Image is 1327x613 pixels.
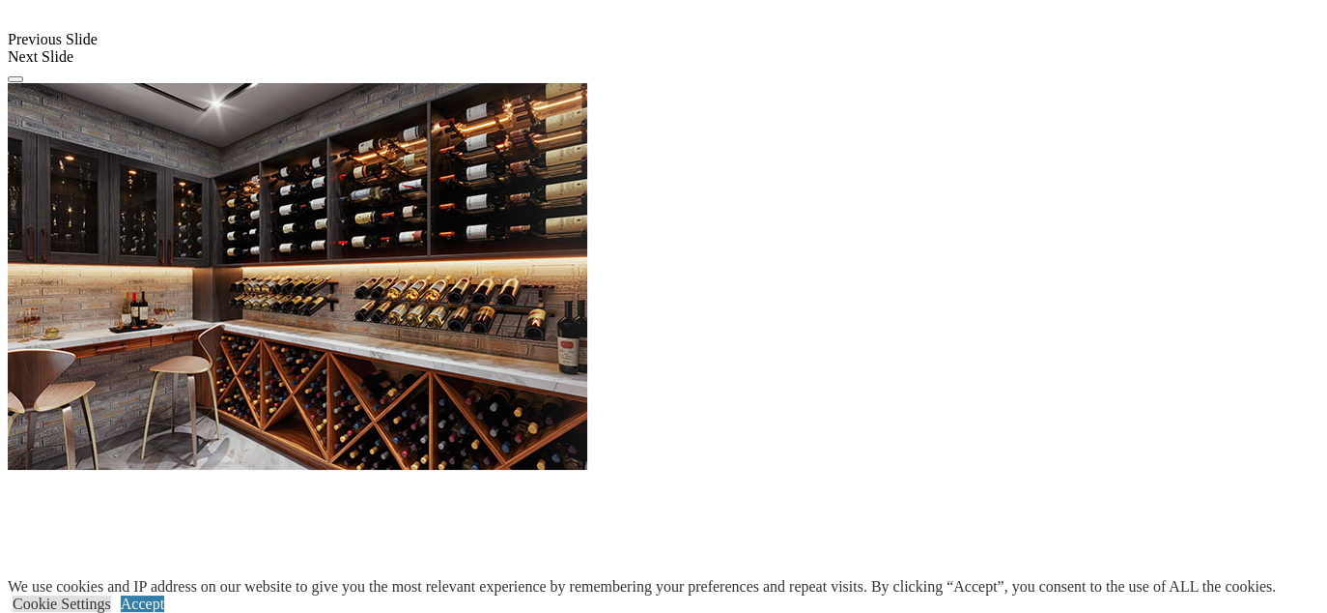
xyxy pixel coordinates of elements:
[121,596,164,612] a: Accept
[8,578,1276,596] div: We use cookies and IP address on our website to give you the most relevant experience by remember...
[8,83,587,470] img: Banner for mobile view
[13,596,111,612] a: Cookie Settings
[8,31,1319,48] div: Previous Slide
[8,48,1319,66] div: Next Slide
[8,76,23,82] button: Click here to pause slide show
